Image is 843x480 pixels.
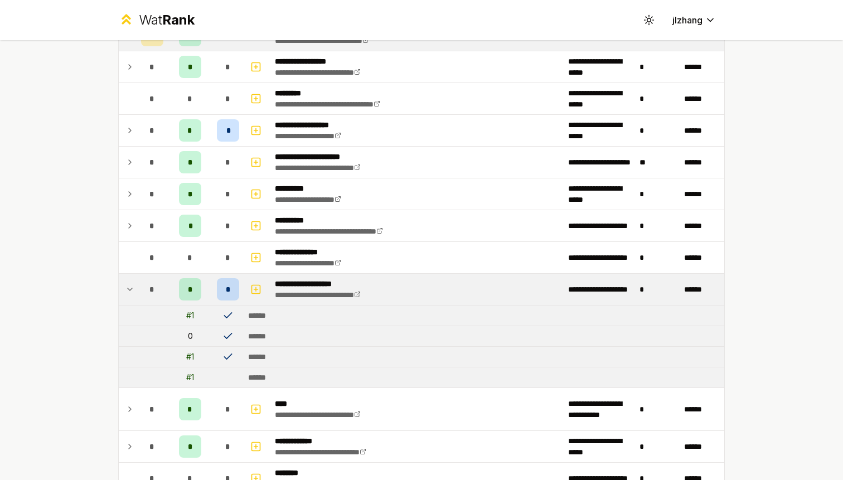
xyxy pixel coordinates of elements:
div: # 1 [186,351,194,362]
div: # 1 [186,372,194,383]
button: jlzhang [663,10,725,30]
td: 0 [168,326,212,346]
span: jlzhang [672,13,702,27]
div: Wat [139,11,195,29]
div: # 1 [186,310,194,321]
a: WatRank [118,11,195,29]
span: Rank [162,12,195,28]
